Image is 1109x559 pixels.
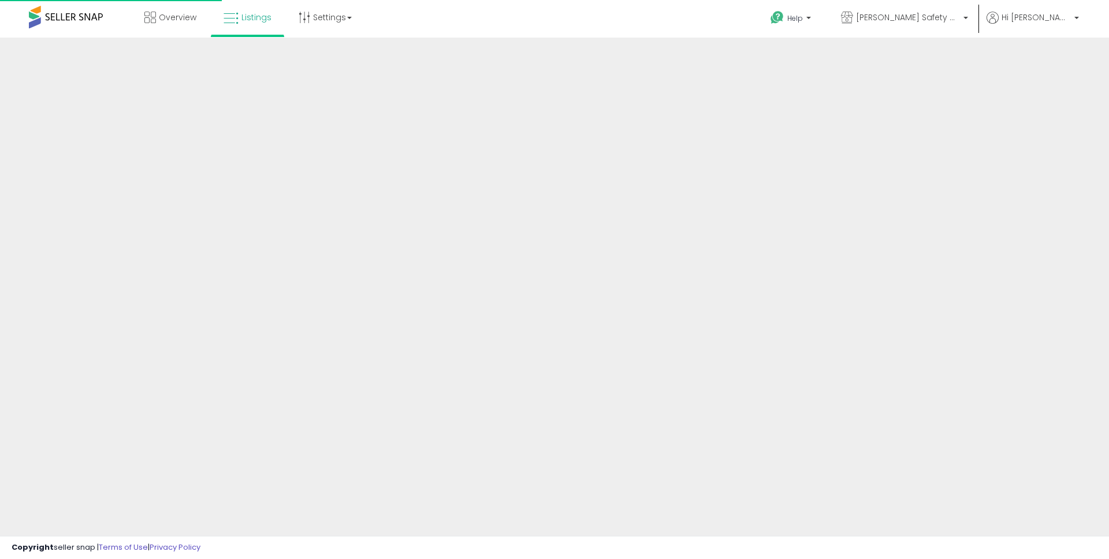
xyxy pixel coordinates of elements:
[1002,12,1071,23] span: Hi [PERSON_NAME]
[787,13,803,23] span: Help
[159,12,196,23] span: Overview
[770,10,784,25] i: Get Help
[241,12,271,23] span: Listings
[856,12,960,23] span: [PERSON_NAME] Safety & Supply
[761,2,823,38] a: Help
[987,12,1079,38] a: Hi [PERSON_NAME]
